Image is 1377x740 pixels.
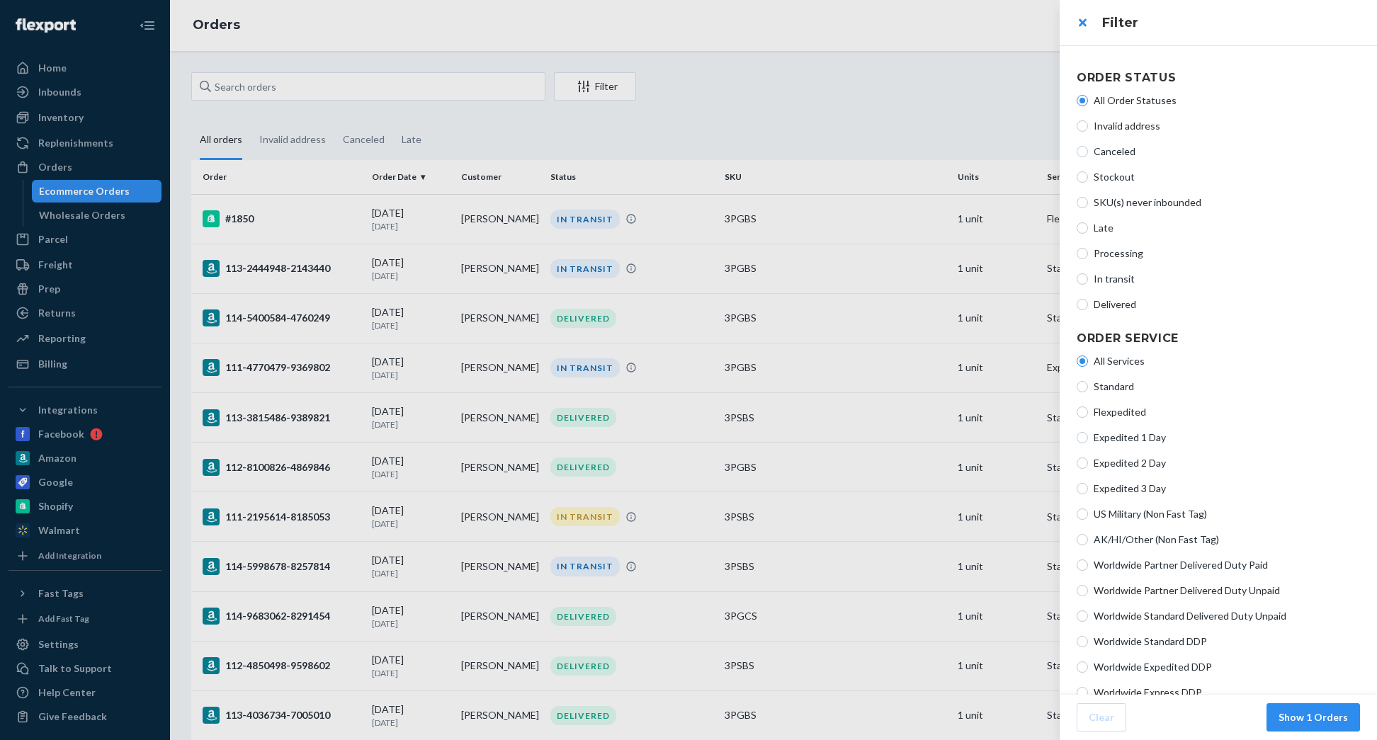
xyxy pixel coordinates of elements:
[1077,69,1360,86] h4: Order Status
[1102,13,1360,32] h3: Filter
[1094,533,1360,547] span: AK/HI/Other (Non Fast Tag)
[1077,687,1088,698] input: Worldwide Express DDP
[1077,661,1088,673] input: Worldwide Expedited DDP
[1094,297,1360,312] span: Delivered
[1094,456,1360,470] span: Expedited 2 Day
[1077,355,1088,367] input: All Services
[1077,508,1088,520] input: US Military (Non Fast Tag)
[1077,585,1088,596] input: Worldwide Partner Delivered Duty Unpaid
[1077,171,1088,183] input: Stockout
[1094,609,1360,623] span: Worldwide Standard Delivered Duty Unpaid
[1077,483,1088,494] input: Expedited 3 Day
[1094,558,1360,572] span: Worldwide Partner Delivered Duty Paid
[1094,507,1360,521] span: US Military (Non Fast Tag)
[1266,703,1360,732] button: Show 1 Orders
[1077,222,1088,234] input: Late
[1094,431,1360,445] span: Expedited 1 Day
[1094,482,1360,496] span: Expedited 3 Day
[1094,405,1360,419] span: Flexpedited
[1094,144,1360,159] span: Canceled
[1077,610,1088,622] input: Worldwide Standard Delivered Duty Unpaid
[1094,221,1360,235] span: Late
[1094,195,1360,210] span: SKU(s) never inbounded
[1094,246,1360,261] span: Processing
[1077,273,1088,285] input: In transit
[33,10,62,23] span: Chat
[1077,432,1088,443] input: Expedited 1 Day
[1094,634,1360,649] span: Worldwide Standard DDP
[1094,170,1360,184] span: Stockout
[1077,248,1088,259] input: Processing
[1077,330,1360,347] h4: Order Service
[1077,381,1088,392] input: Standard
[1094,660,1360,674] span: Worldwide Expedited DDP
[1077,299,1088,310] input: Delivered
[1077,197,1088,208] input: SKU(s) never inbounded
[1077,120,1088,132] input: Invalid address
[1077,703,1126,732] button: Clear
[1094,584,1360,598] span: Worldwide Partner Delivered Duty Unpaid
[1077,406,1088,418] input: Flexpedited
[1094,93,1360,108] span: All Order Statuses
[1077,95,1088,106] input: All Order Statuses
[1094,119,1360,133] span: Invalid address
[1068,8,1096,37] button: close
[1094,272,1360,286] span: In transit
[1094,685,1360,700] span: Worldwide Express DDP
[1077,559,1088,571] input: Worldwide Partner Delivered Duty Paid
[1094,354,1360,368] span: All Services
[1077,534,1088,545] input: AK/HI/Other (Non Fast Tag)
[1077,146,1088,157] input: Canceled
[1077,636,1088,647] input: Worldwide Standard DDP
[1094,380,1360,394] span: Standard
[1077,457,1088,469] input: Expedited 2 Day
